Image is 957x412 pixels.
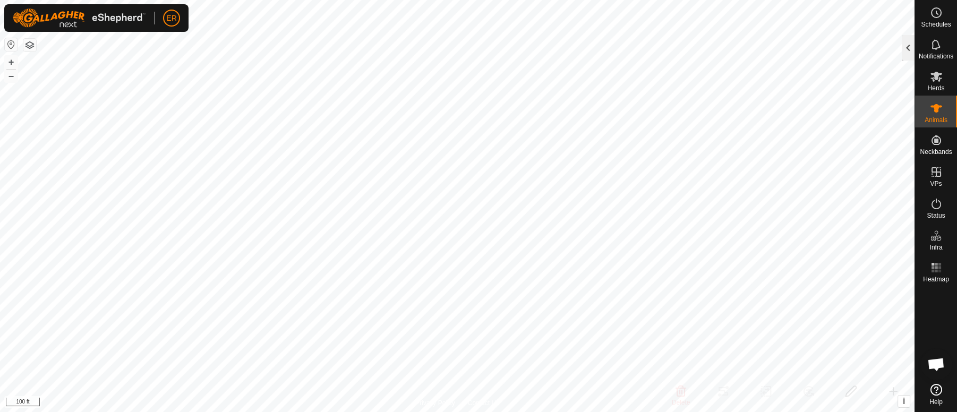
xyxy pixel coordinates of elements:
button: + [5,56,18,68]
span: Status [927,212,945,219]
span: ER [166,13,176,24]
span: Schedules [921,21,951,28]
button: i [898,396,910,407]
span: Herds [927,85,944,91]
button: Reset Map [5,38,18,51]
span: Animals [925,117,947,123]
span: Heatmap [923,276,949,282]
a: Privacy Policy [415,398,455,408]
span: Infra [929,244,942,251]
img: Gallagher Logo [13,8,146,28]
a: Open chat [920,348,952,380]
button: – [5,70,18,82]
span: Neckbands [920,149,952,155]
a: Contact Us [468,398,499,408]
a: Help [915,380,957,409]
span: VPs [930,181,942,187]
span: Help [929,399,943,405]
span: i [903,397,905,406]
button: Map Layers [23,39,36,51]
span: Notifications [919,53,953,59]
